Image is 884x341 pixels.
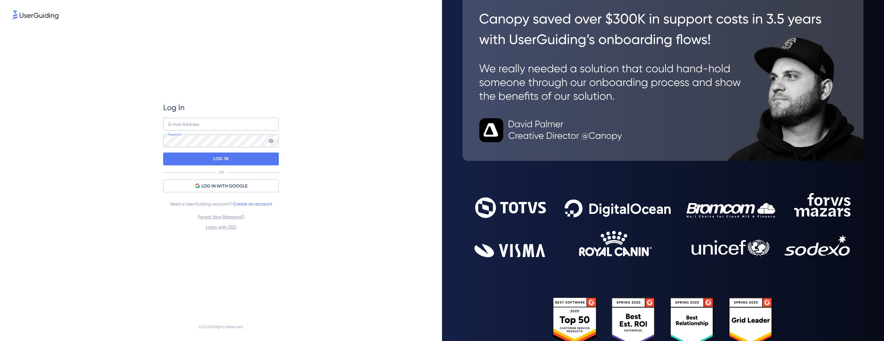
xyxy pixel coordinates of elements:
img: 8faab4ba6bc7696a72372aa768b0286c.svg [13,10,58,19]
img: 9302ce2ac39453076f5bc0f2f2ca889b.svg [474,193,851,257]
span: © 2025 All Rights Reserved. [198,323,244,331]
p: LOG IN [213,154,228,164]
a: Forgot Your Password? [198,214,244,219]
input: example@company.com [163,118,279,131]
a: Login with SSO [206,224,236,230]
p: OR [218,170,224,175]
a: Create an account [233,201,272,206]
span: Log In [163,102,185,113]
span: LOG IN WITH GOOGLE [201,182,247,190]
span: Need a UserGuiding account? [170,200,272,208]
